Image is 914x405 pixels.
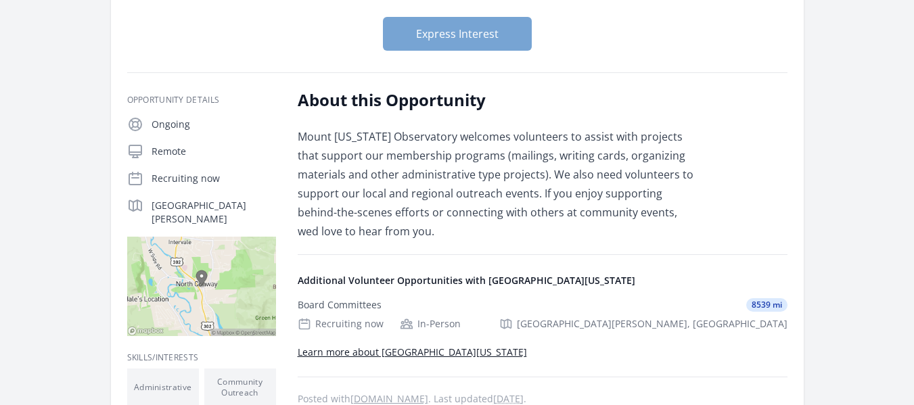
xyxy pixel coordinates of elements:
p: [GEOGRAPHIC_DATA][PERSON_NAME] [152,199,276,226]
h3: Skills/Interests [127,352,276,363]
a: Board Committees 8539 mi Recruiting now In-Person [GEOGRAPHIC_DATA][PERSON_NAME], [GEOGRAPHIC_DATA] [292,287,793,341]
a: Learn more about [GEOGRAPHIC_DATA][US_STATE] [298,346,527,358]
div: Board Committees [298,298,382,312]
p: Remote [152,145,276,158]
p: Recruiting now [152,172,276,185]
p: Posted with . Last updated . [298,394,787,404]
h2: About this Opportunity [298,89,693,111]
a: [DOMAIN_NAME] [350,392,428,405]
span: 8539 mi [746,298,787,312]
p: Ongoing [152,118,276,131]
button: Express Interest [383,17,532,51]
h4: Additional Volunteer Opportunities with [GEOGRAPHIC_DATA][US_STATE] [298,274,787,287]
p: Mount [US_STATE] Observatory welcomes volunteers to assist with projects that support our members... [298,127,693,241]
h3: Opportunity Details [127,95,276,105]
div: In-Person [400,317,461,331]
span: [GEOGRAPHIC_DATA][PERSON_NAME], [GEOGRAPHIC_DATA] [517,317,787,331]
img: Map [127,237,276,336]
div: Recruiting now [298,317,384,331]
abbr: Wed, May 28, 2025 4:43 PM [493,392,524,405]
